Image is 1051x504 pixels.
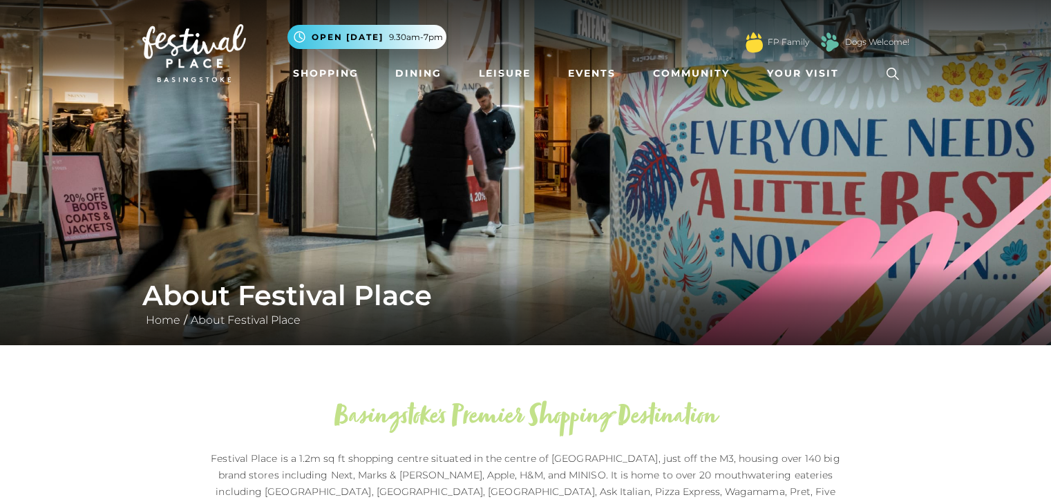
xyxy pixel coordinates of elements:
h1: About Festival Place [142,279,909,312]
a: Leisure [473,61,536,86]
img: Festival Place Logo [142,24,246,82]
div: / [132,279,920,329]
a: About Festival Place [187,313,304,327]
span: Open [DATE] [312,31,384,43]
a: Events [562,61,621,86]
a: Dining [390,61,447,86]
a: FP Family [768,36,809,48]
a: Dogs Welcome! [845,36,909,48]
a: Community [647,61,735,86]
a: Home [142,313,184,327]
button: Open [DATE] 9.30am-7pm [287,25,446,49]
h2: Basingstoke's Premier Shopping Destination [208,402,844,433]
span: Your Visit [767,66,839,81]
a: Your Visit [761,61,851,86]
span: 9.30am-7pm [389,31,443,43]
a: Shopping [287,61,364,86]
